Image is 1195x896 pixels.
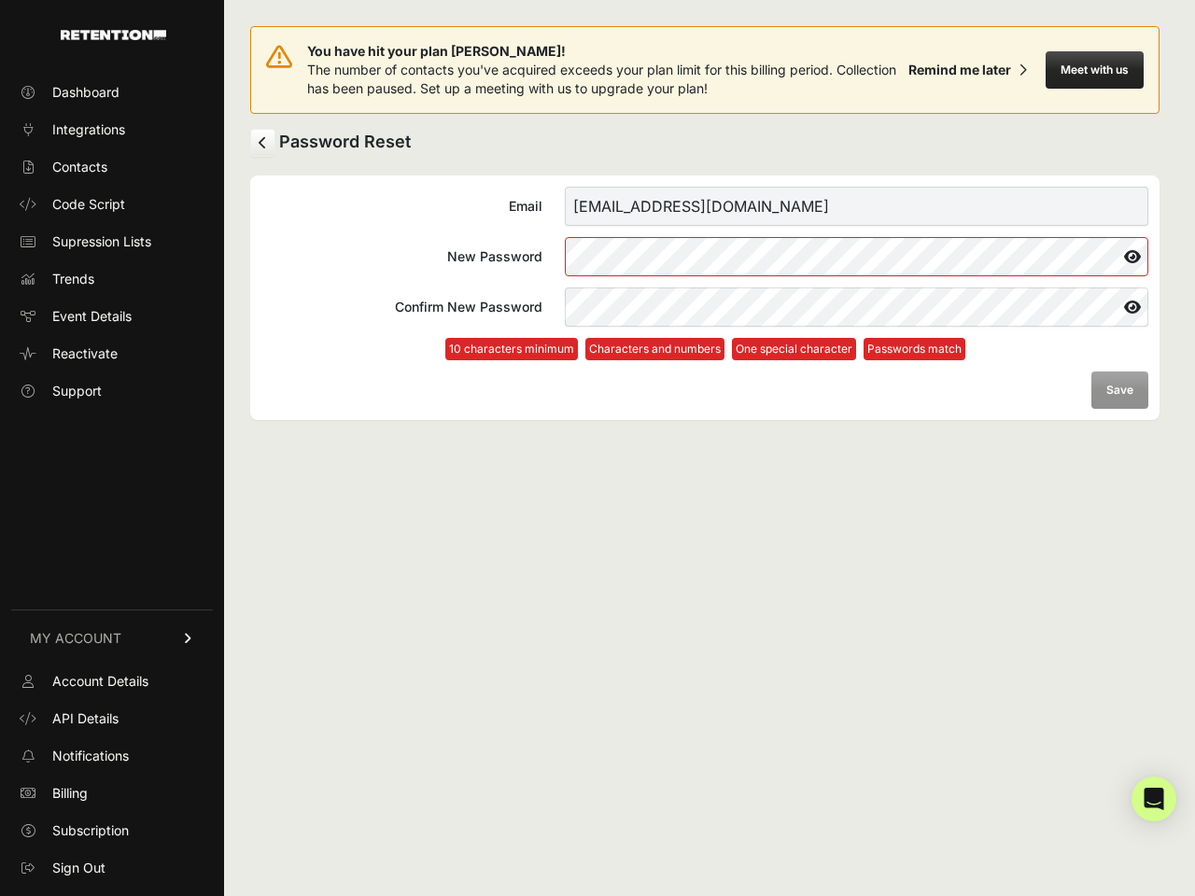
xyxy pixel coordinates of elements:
img: Retention.com [61,30,166,40]
span: API Details [52,709,119,728]
span: Supression Lists [52,232,151,251]
a: Subscription [11,816,213,846]
span: Reactivate [52,344,118,363]
a: Contacts [11,152,213,182]
a: Trends [11,264,213,294]
h2: Password Reset [250,129,1160,157]
div: Remind me later [908,61,1011,79]
a: Integrations [11,115,213,145]
a: Billing [11,778,213,808]
span: You have hit your plan [PERSON_NAME]! [307,42,901,61]
span: Billing [52,784,88,803]
input: New Password [565,237,1148,276]
a: Supression Lists [11,227,213,257]
span: Subscription [52,821,129,840]
li: Characters and numbers [585,338,724,360]
a: Notifications [11,741,213,771]
span: The number of contacts you've acquired exceeds your plan limit for this billing period. Collectio... [307,62,896,96]
span: Code Script [52,195,125,214]
span: Trends [52,270,94,288]
button: Meet with us [1046,51,1144,89]
div: Open Intercom Messenger [1132,777,1176,821]
input: Confirm New Password [565,287,1148,327]
input: Email [565,187,1148,226]
li: Passwords match [864,338,965,360]
a: Dashboard [11,77,213,107]
span: MY ACCOUNT [30,629,121,648]
a: Event Details [11,301,213,331]
a: Code Script [11,189,213,219]
span: Sign Out [52,859,105,877]
a: Account Details [11,666,213,696]
a: Support [11,376,213,406]
div: Confirm New Password [261,298,542,316]
button: Remind me later [901,53,1034,87]
a: Reactivate [11,339,213,369]
a: API Details [11,704,213,734]
a: MY ACCOUNT [11,609,213,666]
span: Account Details [52,672,148,691]
div: Email [261,197,542,216]
span: Notifications [52,747,129,765]
span: Dashboard [52,83,119,102]
div: New Password [261,247,542,266]
li: 10 characters minimum [445,338,578,360]
span: Event Details [52,307,132,326]
a: Sign Out [11,853,213,883]
span: Contacts [52,158,107,176]
span: Integrations [52,120,125,139]
span: Support [52,382,102,400]
li: One special character [732,338,856,360]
